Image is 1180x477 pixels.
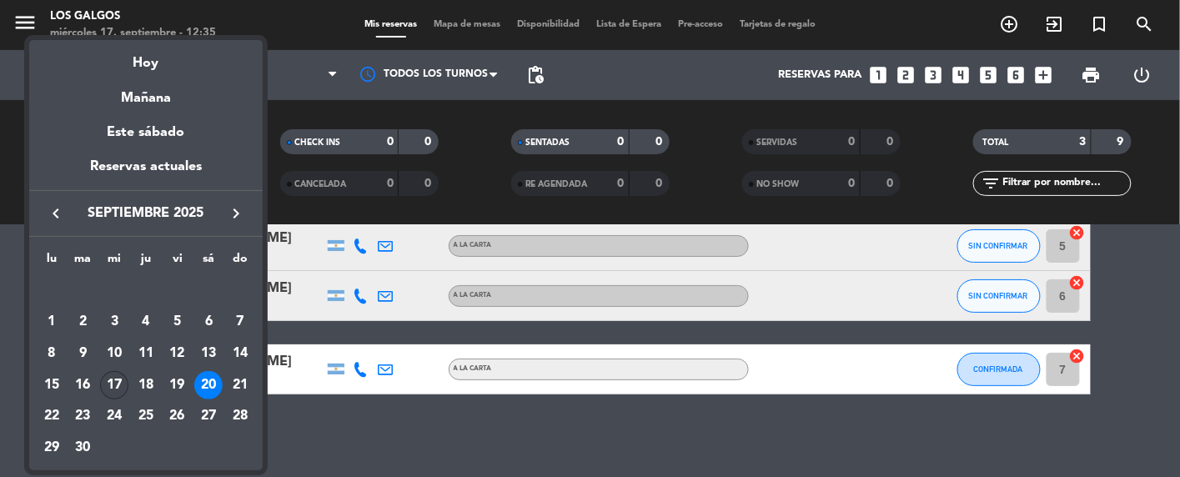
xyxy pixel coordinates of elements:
div: Este sábado [29,109,263,156]
div: 13 [194,339,223,368]
div: 14 [226,339,254,368]
td: 30 de septiembre de 2025 [68,432,99,464]
td: 4 de septiembre de 2025 [130,307,162,339]
td: SEP. [36,275,256,307]
span: septiembre 2025 [71,203,221,224]
th: jueves [130,249,162,275]
td: 22 de septiembre de 2025 [36,401,68,433]
div: 12 [163,339,192,368]
div: Mañana [29,75,263,109]
div: 27 [194,402,223,430]
div: 7 [226,308,254,336]
td: 12 de septiembre de 2025 [162,338,193,369]
div: Hoy [29,40,263,74]
td: 25 de septiembre de 2025 [130,401,162,433]
td: 9 de septiembre de 2025 [68,338,99,369]
div: 20 [194,371,223,399]
div: 28 [226,402,254,430]
td: 2 de septiembre de 2025 [68,307,99,339]
div: 8 [38,339,66,368]
button: keyboard_arrow_right [221,203,251,224]
div: Reservas actuales [29,156,263,190]
td: 11 de septiembre de 2025 [130,338,162,369]
td: 29 de septiembre de 2025 [36,432,68,464]
td: 8 de septiembre de 2025 [36,338,68,369]
td: 17 de septiembre de 2025 [98,369,130,401]
th: sábado [193,249,224,275]
td: 7 de septiembre de 2025 [224,307,256,339]
i: keyboard_arrow_right [226,203,246,223]
td: 28 de septiembre de 2025 [224,401,256,433]
div: 17 [100,371,128,399]
th: lunes [36,249,68,275]
div: 25 [132,402,160,430]
td: 6 de septiembre de 2025 [193,307,224,339]
td: 21 de septiembre de 2025 [224,369,256,401]
td: 23 de septiembre de 2025 [68,401,99,433]
div: 10 [100,339,128,368]
th: domingo [224,249,256,275]
td: 5 de septiembre de 2025 [162,307,193,339]
td: 15 de septiembre de 2025 [36,369,68,401]
td: 16 de septiembre de 2025 [68,369,99,401]
div: 9 [69,339,98,368]
td: 27 de septiembre de 2025 [193,401,224,433]
div: 19 [163,371,192,399]
td: 10 de septiembre de 2025 [98,338,130,369]
th: viernes [162,249,193,275]
div: 2 [69,308,98,336]
div: 3 [100,308,128,336]
div: 23 [69,402,98,430]
td: 26 de septiembre de 2025 [162,401,193,433]
div: 18 [132,371,160,399]
td: 14 de septiembre de 2025 [224,338,256,369]
td: 1 de septiembre de 2025 [36,307,68,339]
div: 29 [38,434,66,462]
div: 16 [69,371,98,399]
td: 18 de septiembre de 2025 [130,369,162,401]
div: 11 [132,339,160,368]
th: martes [68,249,99,275]
div: 1 [38,308,66,336]
td: 19 de septiembre de 2025 [162,369,193,401]
div: 15 [38,371,66,399]
td: 13 de septiembre de 2025 [193,338,224,369]
div: 30 [69,434,98,462]
div: 21 [226,371,254,399]
div: 6 [194,308,223,336]
div: 22 [38,402,66,430]
td: 3 de septiembre de 2025 [98,307,130,339]
div: 4 [132,308,160,336]
div: 5 [163,308,192,336]
div: 24 [100,402,128,430]
div: 26 [163,402,192,430]
button: keyboard_arrow_left [41,203,71,224]
i: keyboard_arrow_left [46,203,66,223]
td: 20 de septiembre de 2025 [193,369,224,401]
td: 24 de septiembre de 2025 [98,401,130,433]
th: miércoles [98,249,130,275]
